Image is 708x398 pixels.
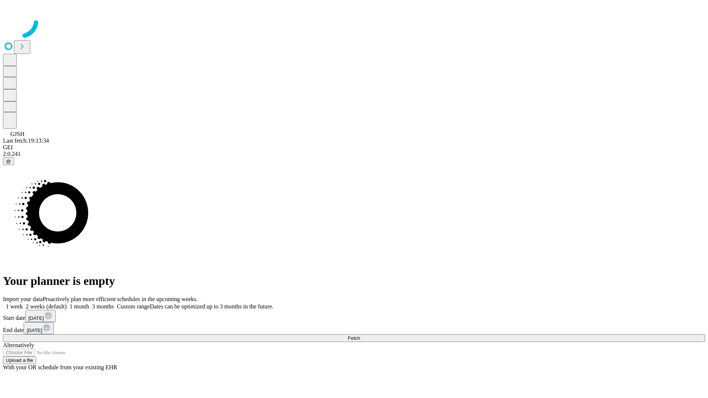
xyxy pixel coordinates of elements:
[3,364,117,370] span: With your OR schedule from your existing EHR
[3,144,705,151] div: GEI
[3,334,705,342] button: Fetch
[117,303,150,310] span: Custom range
[150,303,273,310] span: Dates can be optimized up to 3 months in the future.
[3,151,705,157] div: 2.0.241
[28,315,44,321] span: [DATE]
[70,303,89,310] span: 1 month
[348,335,360,341] span: Fetch
[3,342,34,348] span: Alternatively
[6,303,23,310] span: 1 week
[24,322,54,334] button: [DATE]
[3,356,36,364] button: Upload a file
[3,296,43,302] span: Import your data
[3,310,705,322] div: Start date
[3,322,705,334] div: End date
[10,131,24,137] span: GJSH
[3,157,14,165] button: @
[25,310,56,322] button: [DATE]
[3,137,49,144] span: Last fetch: 19:13:34
[43,296,198,302] span: Proactively plan more efficient schedules in the upcoming weeks.
[6,158,11,164] span: @
[3,274,705,288] h1: Your planner is empty
[92,303,114,310] span: 3 months
[27,328,42,333] span: [DATE]
[26,303,67,310] span: 2 weeks (default)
